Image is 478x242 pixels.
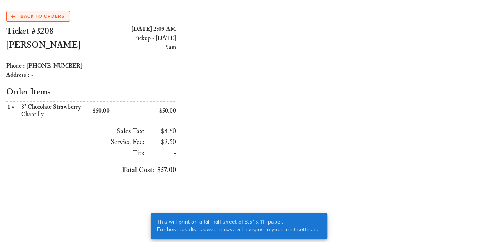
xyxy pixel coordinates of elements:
[6,165,176,176] h3: $57.00
[6,103,12,111] span: 1
[6,61,176,71] div: Phone : [PHONE_NUMBER]
[91,106,134,116] div: $50.00
[151,213,324,239] div: This will print on a tall half sheet of 8.5" x 11" paper. For best results, please remove all mar...
[6,86,176,98] h2: Order Items
[148,126,176,137] h3: $4.50
[91,25,176,34] div: [DATE] 2:09 AM
[148,137,176,148] h3: $2.50
[134,106,177,116] div: $50.00
[91,34,176,43] div: Pickup - [DATE]
[6,126,145,137] h3: Sales Tax:
[11,13,65,20] span: Back to Orders
[6,71,176,80] div: Address : -
[6,137,145,148] h3: Service Fee:
[6,38,91,52] h2: [PERSON_NAME]
[122,166,154,174] span: Total Cost:
[21,103,90,118] div: 8" Chocolate Strawberry Chantilly
[6,148,145,159] h3: Tip:
[6,11,70,22] a: Back to Orders
[91,43,176,52] div: 9am
[148,148,176,159] h3: -
[6,103,21,118] div: ×
[6,25,91,38] h2: Ticket #3208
